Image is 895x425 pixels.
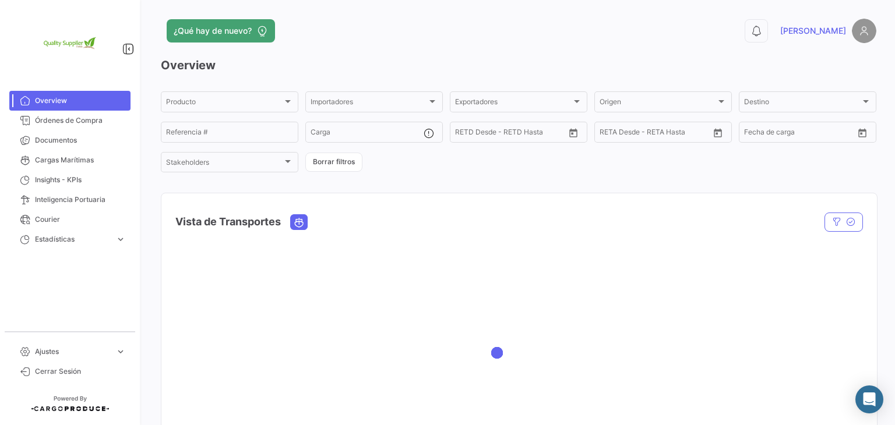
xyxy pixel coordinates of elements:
[854,124,871,141] button: Open calendar
[167,19,275,42] button: ¿Qué hay de nuevo?
[35,346,111,357] span: Ajustes
[9,111,131,130] a: Órdenes de Compra
[455,130,476,138] input: Desde
[9,210,131,229] a: Courier
[175,214,281,230] h4: Vista de Transportes
[600,130,621,138] input: Desde
[41,14,99,72] img: 2e1e32d8-98e2-4bbc-880e-a7f20153c351.png
[35,175,126,185] span: Insights - KPIs
[115,346,126,357] span: expand_more
[9,150,131,170] a: Cargas Marítimas
[35,115,126,126] span: Órdenes de Compra
[35,95,126,106] span: Overview
[484,130,537,138] input: Hasta
[35,214,126,225] span: Courier
[166,100,283,108] span: Producto
[565,124,582,141] button: Open calendar
[166,160,283,168] span: Stakeholders
[35,194,126,205] span: Inteligencia Portuaria
[174,25,252,37] span: ¿Qué hay de nuevo?
[35,135,126,146] span: Documentos
[744,130,765,138] input: Desde
[311,100,427,108] span: Importadores
[115,234,126,245] span: expand_more
[773,130,826,138] input: Hasta
[600,100,716,108] span: Origen
[455,100,572,108] span: Exportadores
[855,385,883,413] div: Abrir Intercom Messenger
[35,234,111,245] span: Estadísticas
[305,153,362,172] button: Borrar filtros
[780,25,846,37] span: [PERSON_NAME]
[35,366,126,377] span: Cerrar Sesión
[852,19,876,43] img: placeholder-user.png
[9,170,131,190] a: Insights - KPIs
[161,57,876,73] h3: Overview
[9,91,131,111] a: Overview
[35,155,126,165] span: Cargas Marítimas
[9,130,131,150] a: Documentos
[629,130,681,138] input: Hasta
[291,215,307,229] button: Ocean
[9,190,131,210] a: Inteligencia Portuaria
[744,100,861,108] span: Destino
[709,124,727,141] button: Open calendar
